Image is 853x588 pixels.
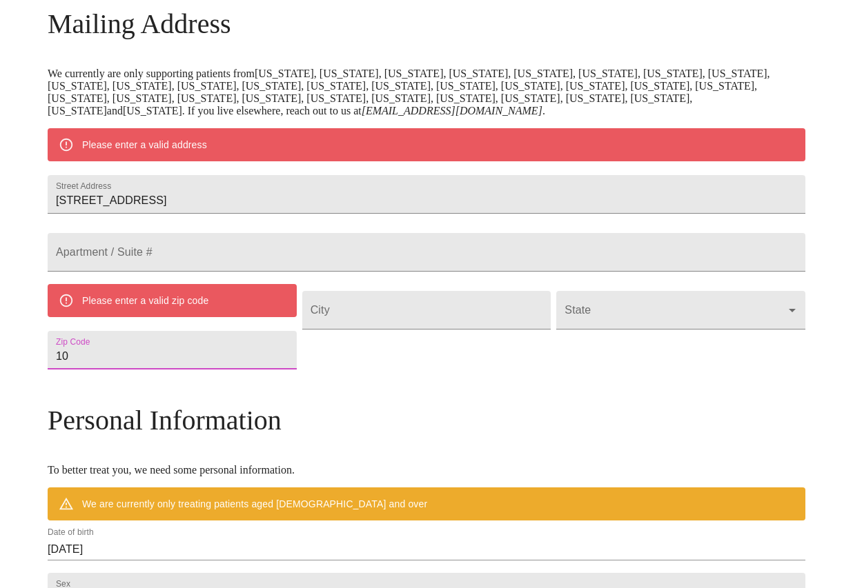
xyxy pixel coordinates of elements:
p: We currently are only supporting patients from [US_STATE], [US_STATE], [US_STATE], [US_STATE], [U... [48,68,805,117]
div: We are currently only treating patients aged [DEMOGRAPHIC_DATA] and over [82,491,427,516]
p: To better treat you, we need some personal information. [48,464,805,476]
h3: Personal Information [48,404,805,436]
div: Please enter a valid address [82,132,207,157]
label: Date of birth [48,529,94,537]
div: Please enter a valid zip code [82,288,208,313]
em: [EMAIL_ADDRESS][DOMAIN_NAME] [362,105,542,116]
div: ​ [556,291,805,330]
h3: Mailing Address [48,8,805,40]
